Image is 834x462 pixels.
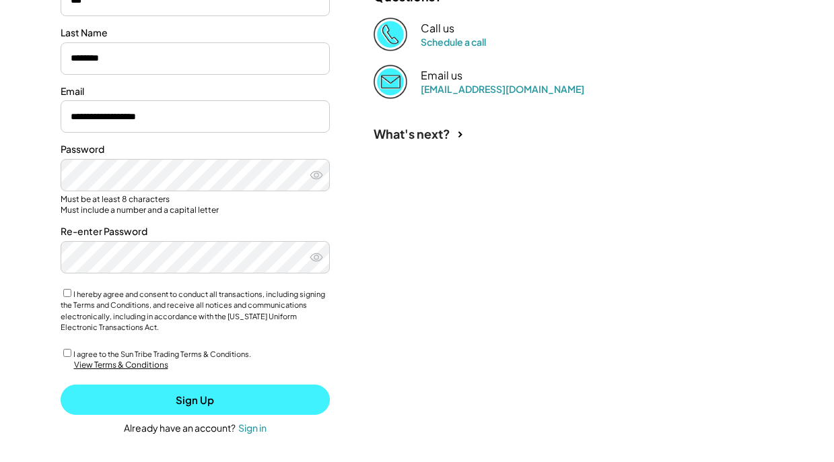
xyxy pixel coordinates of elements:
[61,85,330,98] div: Email
[61,143,330,156] div: Password
[61,26,330,40] div: Last Name
[374,65,407,98] img: Email%202%403x.png
[374,126,450,141] div: What's next?
[374,18,407,51] img: Phone%20copy%403x.png
[421,69,462,83] div: Email us
[61,194,330,215] div: Must be at least 8 characters Must include a number and a capital letter
[61,225,330,238] div: Re-enter Password
[61,290,325,332] label: I hereby agree and consent to conduct all transactions, including signing the Terms and Condition...
[238,422,267,434] div: Sign in
[124,422,236,435] div: Already have an account?
[421,36,486,48] a: Schedule a call
[73,350,251,358] label: I agree to the Sun Tribe Trading Terms & Conditions.
[421,22,454,36] div: Call us
[421,83,584,95] a: [EMAIL_ADDRESS][DOMAIN_NAME]
[74,360,168,371] div: View Terms & Conditions
[61,385,330,415] button: Sign Up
